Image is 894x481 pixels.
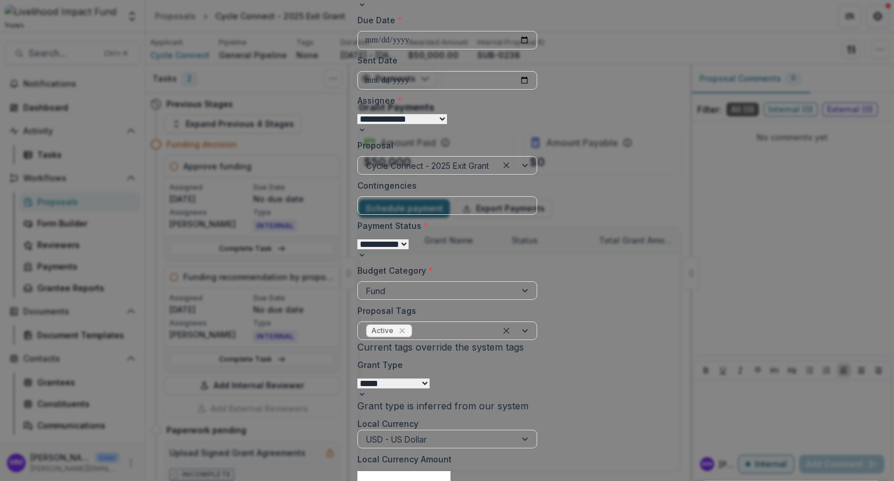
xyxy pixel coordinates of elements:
label: Sent Date [357,54,530,66]
span: Active [371,327,393,335]
label: Proposal Tags [357,305,530,317]
div: Current tags override the system tags [357,340,537,354]
div: Clear selected options [499,324,513,338]
label: Payment Status [357,220,530,232]
label: Local Currency Amount [357,453,530,465]
label: Budget Category [357,264,530,277]
label: Local Currency [357,418,530,430]
div: Clear selected options [499,158,513,172]
label: Due Date [357,14,530,26]
label: Contingencies [357,179,530,192]
label: Proposal [357,139,530,151]
label: Grant Type [357,359,530,371]
div: Remove Active [396,325,408,337]
div: Grant type is inferred from our system [357,399,537,413]
label: Assignee [357,94,530,107]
